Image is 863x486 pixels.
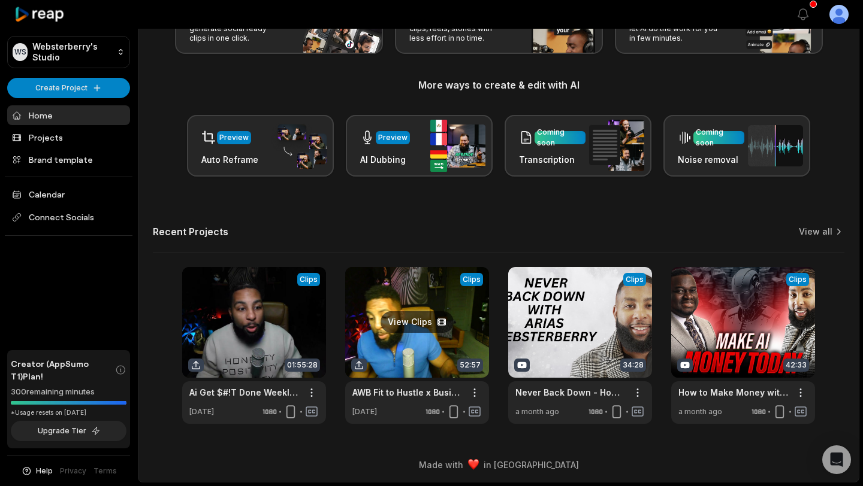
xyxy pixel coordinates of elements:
h3: More ways to create & edit with AI [153,78,844,92]
div: 300 remaining minutes [11,386,126,398]
a: How to Make Money with AI [DATE]! [678,386,789,399]
div: WS [13,43,28,61]
a: Never Back Down - How Failure Fuels True Success with [PERSON_NAME] | BWI #117 [515,386,626,399]
button: Create Project [7,78,130,98]
p: Websterberry's Studio [32,41,112,63]
img: heart emoji [468,459,479,470]
a: Privacy [60,466,86,476]
a: AWB Fit to Hustle x Business MVP [352,386,463,399]
h3: Auto Reframe [201,153,258,166]
h3: Noise removal [678,153,744,166]
div: Made with in [GEOGRAPHIC_DATA] [149,458,848,471]
span: Connect Socials [7,206,130,228]
span: Creator (AppSumo T1) Plan! [11,357,115,382]
a: Ai Get $#!T Done Weekly [DATE] [189,386,300,399]
div: *Usage resets on [DATE] [11,408,126,417]
div: Preview [219,132,249,143]
a: Projects [7,127,130,147]
div: Open Intercom Messenger [822,445,851,474]
a: Calendar [7,184,130,204]
a: Brand template [7,150,130,169]
h3: AI Dubbing [360,153,410,166]
img: noise_removal.png [748,125,803,166]
a: Home [7,105,130,125]
button: Help [21,466,53,476]
p: Add captions to your clips, reels, stories with less effort in no time. [409,14,502,43]
span: Help [36,466,53,476]
p: Forget hours of editing, let AI do the work for you in few minutes. [629,14,722,43]
a: Terms [93,466,117,476]
button: Upgrade Tier [11,421,126,441]
div: Coming soon [537,127,583,148]
a: View all [799,226,832,238]
img: transcription.png [589,120,644,171]
h3: Transcription [519,153,586,166]
img: auto_reframe.png [271,123,327,169]
div: Preview [378,132,408,143]
p: From long videos generate social ready clips in one click. [189,14,282,43]
img: ai_dubbing.png [430,120,485,172]
h2: Recent Projects [153,226,228,238]
div: Coming soon [696,127,742,148]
